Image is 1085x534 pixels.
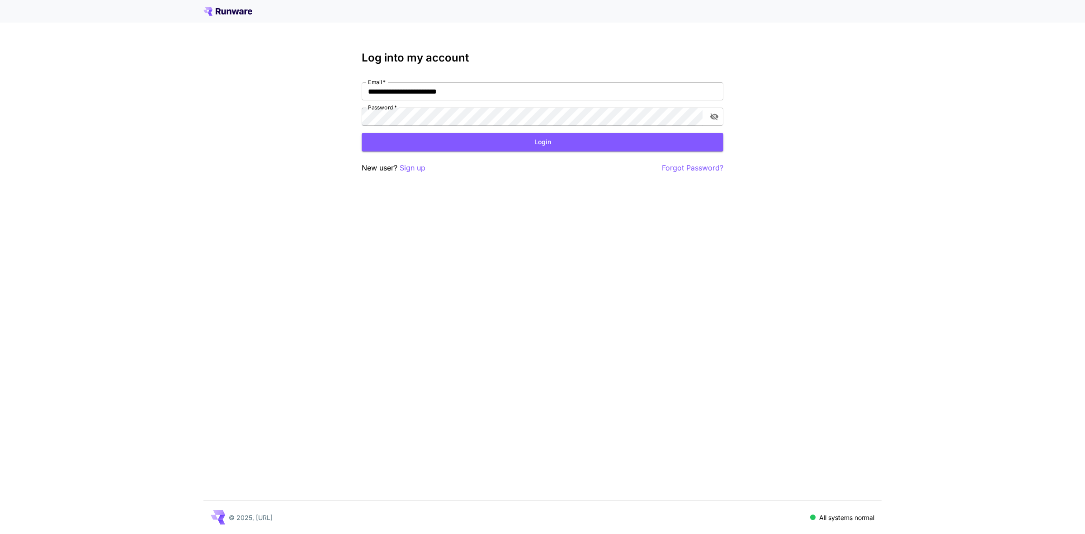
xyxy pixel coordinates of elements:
[229,513,273,522] p: © 2025, [URL]
[368,78,386,86] label: Email
[362,133,723,151] button: Login
[362,162,425,174] p: New user?
[662,162,723,174] button: Forgot Password?
[400,162,425,174] button: Sign up
[368,104,397,111] label: Password
[819,513,874,522] p: All systems normal
[362,52,723,64] h3: Log into my account
[706,109,722,125] button: toggle password visibility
